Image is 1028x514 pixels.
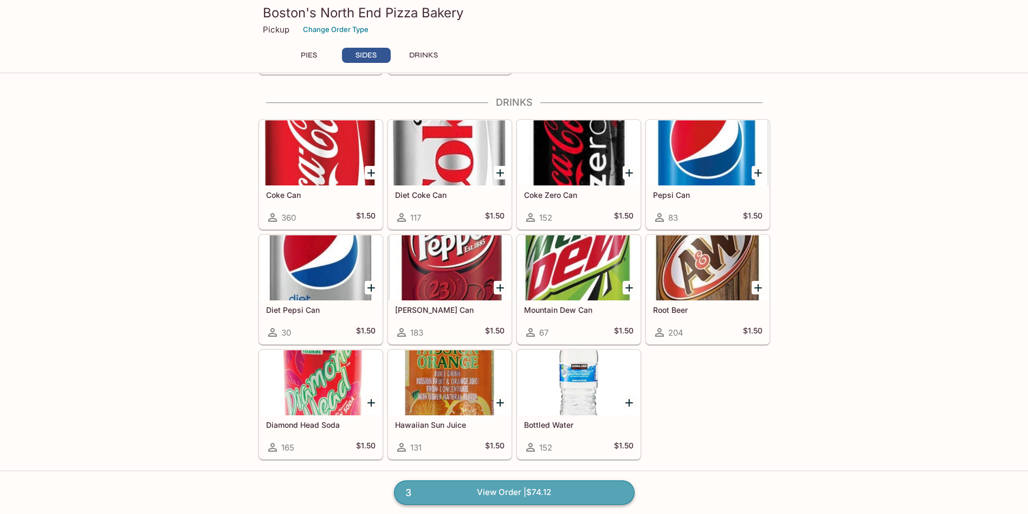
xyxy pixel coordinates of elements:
h5: [PERSON_NAME] Can [395,305,505,314]
span: 152 [539,213,552,223]
button: SIDES [342,48,391,63]
p: Pickup [263,24,289,35]
button: Add Coke Can [365,166,378,179]
a: 3View Order |$74.12 [394,480,635,504]
span: 67 [539,327,548,338]
h5: Diet Coke Can [395,190,505,200]
h5: $1.50 [485,211,505,224]
a: Pepsi Can83$1.50 [646,120,770,229]
span: 360 [281,213,296,223]
h5: $1.50 [485,326,505,339]
span: 83 [668,213,678,223]
h5: $1.50 [485,441,505,454]
span: 152 [539,442,552,453]
h5: Root Beer [653,305,762,314]
h5: Coke Can [266,190,376,200]
div: Diet Coke Can [389,120,511,185]
button: Change Order Type [298,21,373,38]
h3: Boston's North End Pizza Bakery [263,4,766,21]
h5: Hawaiian Sun Juice [395,420,505,429]
div: Diet Pepsi Can [260,235,382,300]
h5: $1.50 [356,326,376,339]
h5: $1.50 [614,441,633,454]
button: Add Root Beer [752,281,765,294]
div: Hawaiian Sun Juice [389,350,511,415]
div: Dr. Pepper Can [389,235,511,300]
h5: $1.50 [743,326,762,339]
div: Coke Zero Can [518,120,640,185]
div: Pepsi Can [646,120,769,185]
a: Coke Can360$1.50 [259,120,383,229]
span: 183 [410,327,423,338]
a: Root Beer204$1.50 [646,235,770,344]
span: 3 [399,485,418,500]
button: Add Hawaiian Sun Juice [494,396,507,409]
div: Bottled Water [518,350,640,415]
div: Mountain Dew Can [518,235,640,300]
a: Diet Pepsi Can30$1.50 [259,235,383,344]
span: 30 [281,327,291,338]
button: PIES [285,48,333,63]
button: Add Dr. Pepper Can [494,281,507,294]
h5: $1.50 [356,441,376,454]
button: Add Diet Pepsi Can [365,281,378,294]
button: DRINKS [399,48,448,63]
span: 131 [410,442,422,453]
button: Add Mountain Dew Can [623,281,636,294]
a: Diamond Head Soda165$1.50 [259,350,383,459]
a: Mountain Dew Can67$1.50 [517,235,641,344]
a: Diet Coke Can117$1.50 [388,120,512,229]
h5: Diet Pepsi Can [266,305,376,314]
h5: $1.50 [614,211,633,224]
h5: Pepsi Can [653,190,762,200]
button: Add Coke Zero Can [623,166,636,179]
h5: $1.50 [356,211,376,224]
span: 204 [668,327,683,338]
h4: DRINKS [258,97,770,108]
h5: Bottled Water [524,420,633,429]
button: Add Pepsi Can [752,166,765,179]
h5: Diamond Head Soda [266,420,376,429]
button: Add Diamond Head Soda [365,396,378,409]
div: Coke Can [260,120,382,185]
h5: Coke Zero Can [524,190,633,200]
h5: $1.50 [743,211,762,224]
div: Diamond Head Soda [260,350,382,415]
span: 165 [281,442,294,453]
a: Bottled Water152$1.50 [517,350,641,459]
span: 117 [410,213,421,223]
h5: $1.50 [614,326,633,339]
div: Root Beer [646,235,769,300]
a: Coke Zero Can152$1.50 [517,120,641,229]
button: Add Bottled Water [623,396,636,409]
h5: Mountain Dew Can [524,305,633,314]
a: [PERSON_NAME] Can183$1.50 [388,235,512,344]
button: Add Diet Coke Can [494,166,507,179]
a: Hawaiian Sun Juice131$1.50 [388,350,512,459]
